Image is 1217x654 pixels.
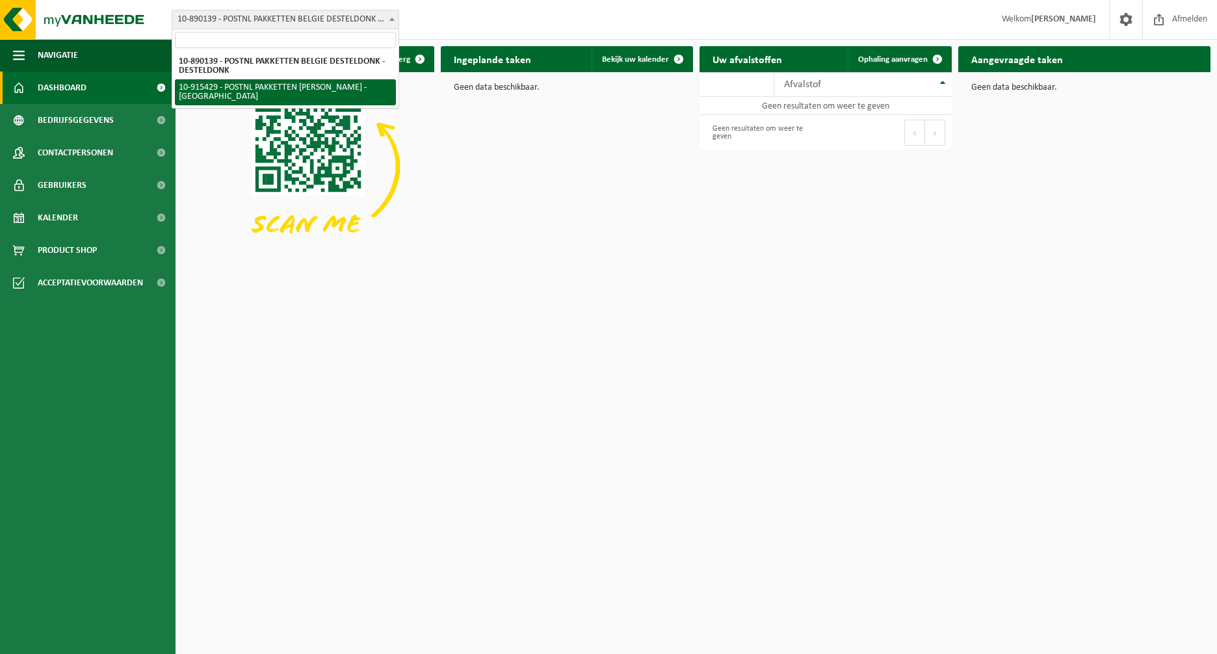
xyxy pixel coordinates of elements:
[454,83,680,92] p: Geen data beschikbaar.
[38,72,86,104] span: Dashboard
[371,46,433,72] button: Verberg
[848,46,950,72] a: Ophaling aanvragen
[784,79,821,90] span: Afvalstof
[38,39,78,72] span: Navigatie
[700,46,795,72] h2: Uw afvalstoffen
[1031,14,1096,24] strong: [PERSON_NAME]
[38,137,113,169] span: Contactpersonen
[925,120,945,146] button: Next
[175,53,396,79] li: 10-890139 - POSTNL PAKKETTEN BELGIE DESTELDONK - DESTELDONK
[971,83,1197,92] p: Geen data beschikbaar.
[602,55,669,64] span: Bekijk uw kalender
[441,46,544,72] h2: Ingeplande taken
[700,97,952,115] td: Geen resultaten om weer te geven
[38,169,86,202] span: Gebruikers
[706,118,819,147] div: Geen resultaten om weer te geven
[958,46,1076,72] h2: Aangevraagde taken
[38,267,143,299] span: Acceptatievoorwaarden
[592,46,692,72] a: Bekijk uw kalender
[172,10,399,29] span: 10-890139 - POSTNL PAKKETTEN BELGIE DESTELDONK - DESTELDONK
[38,104,114,137] span: Bedrijfsgegevens
[904,120,925,146] button: Previous
[38,234,97,267] span: Product Shop
[858,55,928,64] span: Ophaling aanvragen
[172,10,399,29] span: 10-890139 - POSTNL PAKKETTEN BELGIE DESTELDONK - DESTELDONK
[175,79,396,105] li: 10-915429 - POSTNL PAKKETTEN [PERSON_NAME] - [GEOGRAPHIC_DATA]
[182,72,434,261] img: Download de VHEPlus App
[38,202,78,234] span: Kalender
